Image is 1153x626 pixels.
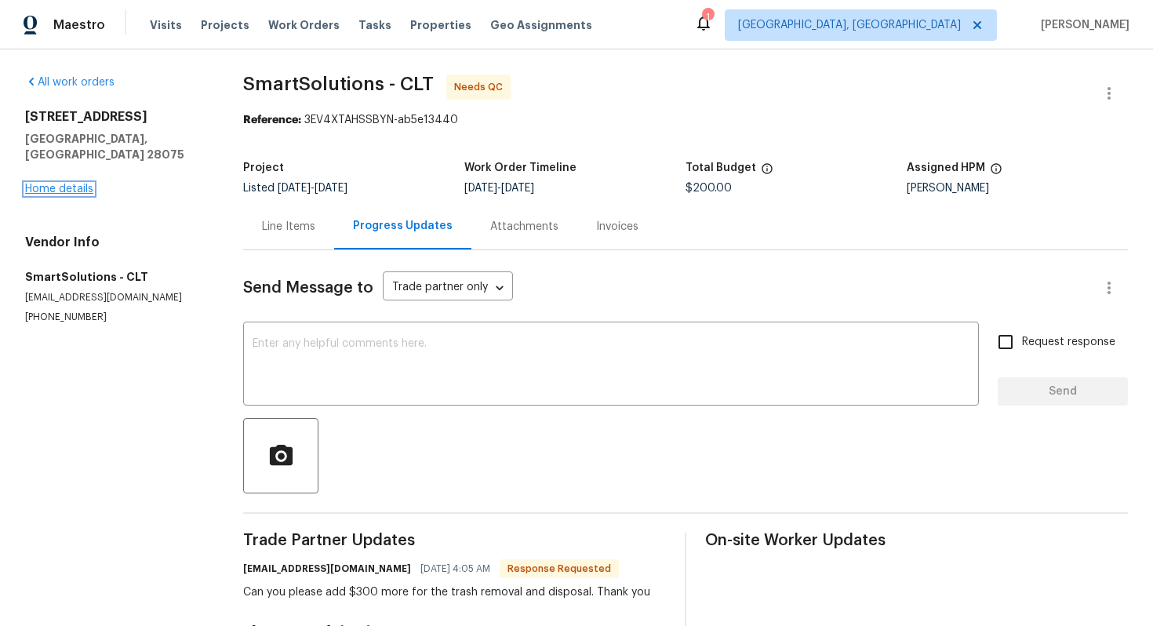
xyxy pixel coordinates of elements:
span: $200.00 [686,183,732,194]
span: - [278,183,347,194]
div: Progress Updates [353,218,453,234]
div: Invoices [596,219,638,235]
div: Trade partner only [383,275,513,301]
div: Attachments [490,219,558,235]
span: Geo Assignments [490,17,592,33]
a: All work orders [25,77,115,88]
p: [EMAIL_ADDRESS][DOMAIN_NAME] [25,291,206,304]
div: Can you please add $300 more for the trash removal and disposal. Thank you [243,584,650,600]
span: Work Orders [268,17,340,33]
span: Trade Partner Updates [243,533,666,548]
h5: [GEOGRAPHIC_DATA], [GEOGRAPHIC_DATA] 28075 [25,131,206,162]
span: Request response [1022,334,1115,351]
span: Properties [410,17,471,33]
span: Visits [150,17,182,33]
span: [GEOGRAPHIC_DATA], [GEOGRAPHIC_DATA] [738,17,961,33]
h5: Total Budget [686,162,756,173]
b: Reference: [243,115,301,126]
span: [DATE] [315,183,347,194]
span: [DATE] [501,183,534,194]
span: On-site Worker Updates [705,533,1128,548]
a: Home details [25,184,93,195]
span: [PERSON_NAME] [1035,17,1129,33]
span: The total cost of line items that have been proposed by Opendoor. This sum includes line items th... [761,162,773,183]
span: SmartSolutions - CLT [243,75,434,93]
span: The hpm assigned to this work order. [990,162,1002,183]
h5: Project [243,162,284,173]
div: [PERSON_NAME] [907,183,1128,194]
span: Projects [201,17,249,33]
h5: Work Order Timeline [464,162,576,173]
span: [DATE] 4:05 AM [420,561,490,577]
div: 1 [702,9,713,25]
span: Listed [243,183,347,194]
span: [DATE] [278,183,311,194]
span: Tasks [358,20,391,31]
span: Needs QC [454,79,509,95]
span: Maestro [53,17,105,33]
div: 3EV4XTAHSSBYN-ab5e13440 [243,112,1128,128]
div: Line Items [262,219,315,235]
span: Response Requested [501,561,617,577]
span: [DATE] [464,183,497,194]
p: [PHONE_NUMBER] [25,311,206,324]
h4: Vendor Info [25,235,206,250]
h2: [STREET_ADDRESS] [25,109,206,125]
span: Send Message to [243,280,373,296]
span: - [464,183,534,194]
h5: Assigned HPM [907,162,985,173]
h5: SmartSolutions - CLT [25,269,206,285]
h6: [EMAIL_ADDRESS][DOMAIN_NAME] [243,561,411,577]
